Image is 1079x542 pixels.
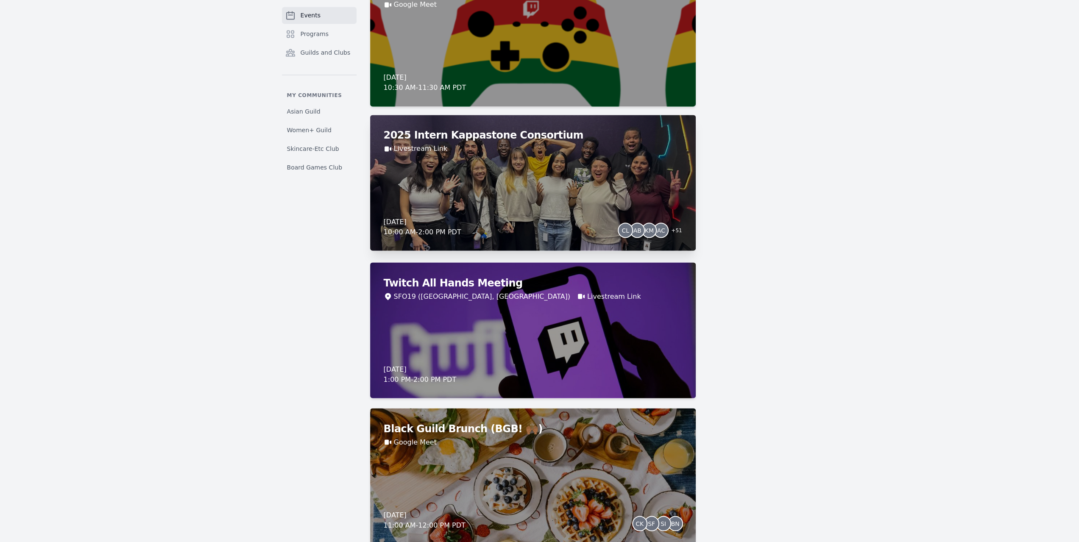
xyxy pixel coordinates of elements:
span: Guilds and Clubs [301,48,351,57]
div: SFO19 ([GEOGRAPHIC_DATA], [GEOGRAPHIC_DATA]) [394,291,570,301]
p: My communities [282,92,357,99]
div: [DATE] 10:30 AM - 11:30 AM PDT [384,72,466,93]
div: [DATE] 11:00 AM - 12:00 PM PDT [384,510,466,530]
a: Google Meet [394,437,437,447]
h2: 2025 Intern Kappastone Consortium [384,128,682,142]
a: Livestream Link [587,291,641,301]
h2: Black Guild Brunch (BGB! 🙌🏾) [384,422,682,435]
a: Board Games Club [282,160,357,175]
span: CL [622,227,629,233]
span: SI [661,520,666,526]
a: Women+ Guild [282,122,357,138]
span: + 51 [666,225,682,237]
span: Events [301,11,321,19]
span: Board Games Club [287,163,342,172]
span: AC [657,227,665,233]
div: [DATE] 10:00 AM - 2:00 PM PDT [384,217,461,237]
a: Skincare-Etc Club [282,141,357,156]
h2: Twitch All Hands Meeting [384,276,682,289]
nav: Sidebar [282,7,357,175]
a: Programs [282,25,357,42]
a: Livestream Link [394,144,448,154]
a: Asian Guild [282,104,357,119]
span: AB [633,227,641,233]
span: CK [636,520,644,526]
span: Skincare-Etc Club [287,145,339,153]
span: Women+ Guild [287,126,332,134]
a: Events [282,7,357,24]
div: [DATE] 1:00 PM - 2:00 PM PDT [384,364,457,384]
span: Asian Guild [287,107,321,116]
span: BN [671,520,679,526]
a: Twitch All Hands MeetingSFO19 ([GEOGRAPHIC_DATA], [GEOGRAPHIC_DATA])Livestream Link[DATE]1:00 PM-... [370,262,696,398]
a: Guilds and Clubs [282,44,357,61]
span: KM [645,227,654,233]
span: SF [648,520,655,526]
a: 2025 Intern Kappastone ConsortiumLivestream Link[DATE]10:00 AM-2:00 PM PDTCLABKMAC+51 [370,115,696,250]
span: Programs [301,30,329,38]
